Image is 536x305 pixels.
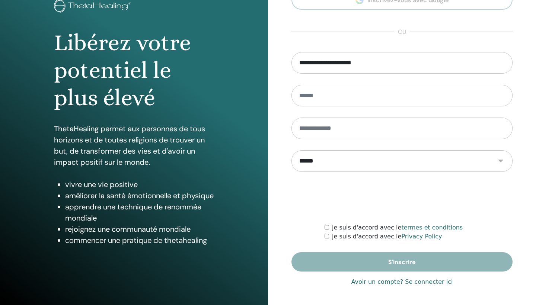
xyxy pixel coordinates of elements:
[345,183,459,212] iframe: reCAPTCHA
[65,179,214,190] li: vivre une vie positive
[54,29,214,112] h1: Libérez votre potentiel le plus élevé
[65,235,214,246] li: commencer une pratique de thetahealing
[65,201,214,224] li: apprendre une technique de renommée mondiale
[332,223,463,232] label: je suis d'accord avec le
[65,190,214,201] li: améliorer la santé émotionnelle et physique
[332,232,442,241] label: je suis d'accord avec le
[401,224,463,231] a: termes et conditions
[65,224,214,235] li: rejoignez une communauté mondiale
[401,233,442,240] a: Privacy Policy
[351,277,453,286] a: Avoir un compte? Se connecter ici
[54,123,214,168] p: ThetaHealing permet aux personnes de tous horizons et de toutes religions de trouver un but, de t...
[394,28,410,36] span: ou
